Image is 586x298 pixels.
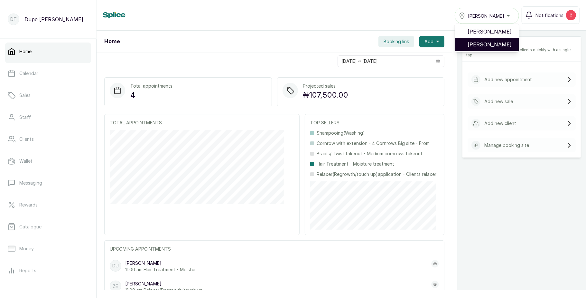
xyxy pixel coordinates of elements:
[19,158,33,164] p: Wallet
[5,64,91,82] a: Calendar
[19,114,31,120] p: Staff
[5,240,91,258] a: Money
[19,48,32,55] p: Home
[317,161,394,167] p: Hair Treatment - Moisture treatment
[125,266,199,273] p: 11:00 am · Hair Treatment - Moistur...
[466,41,577,47] p: Quick Actions
[10,16,17,23] p: DT
[378,36,414,47] button: Booking link
[5,43,91,61] a: Home
[455,24,519,52] ul: [PERSON_NAME]
[104,38,120,45] h1: Home
[468,41,514,48] span: [PERSON_NAME]
[5,218,91,236] a: Catalogue
[468,28,514,35] span: [PERSON_NAME]
[317,171,436,178] p: Relaxer(Regrowth/touch up)application - Clients relaxer
[5,108,91,126] a: Staff
[436,59,440,63] svg: calendar
[468,13,504,19] span: [PERSON_NAME]
[5,152,91,170] a: Wallet
[19,70,38,77] p: Calendar
[303,89,349,101] p: ₦107,500.00
[424,38,433,45] span: Add
[19,180,42,186] p: Messaging
[317,130,365,136] p: Shampooing(Washing)
[112,263,119,269] p: DU
[19,202,38,208] p: Rewards
[110,246,439,252] p: UPCOMING APPOINTMENTS
[455,8,519,24] button: [PERSON_NAME]
[125,260,199,266] p: [PERSON_NAME]
[303,83,349,89] p: Projected sales
[338,56,432,67] input: Select date
[19,267,36,274] p: Reports
[19,245,34,252] p: Money
[5,130,91,148] a: Clients
[19,224,42,230] p: Catalogue
[19,92,31,99] p: Sales
[466,47,577,58] p: Add appointments, sales, or clients quickly with a single tap.
[310,120,439,126] p: TOP SELLERS
[419,36,444,47] button: Add
[317,140,430,147] p: Cornrow with extension - 4 Cornrows Big size - From
[5,174,91,192] a: Messaging
[24,15,83,23] p: Dupe [PERSON_NAME]
[484,98,513,105] p: Add new sale
[317,150,423,157] p: Braids/ Twist takeout - Medium cornrows takeout
[484,142,529,149] p: Manage booking site
[19,136,34,142] p: Clients
[113,283,118,290] p: ZE
[110,120,294,126] p: TOTAL APPOINTMENTS
[125,281,206,287] p: [PERSON_NAME]
[130,83,172,89] p: Total appointments
[125,287,206,293] p: 11:00 am · Relaxer(Regrowth/touch up...
[535,12,563,19] span: Notifications
[522,6,580,24] button: Notifications2
[566,10,576,20] div: 2
[484,76,532,83] p: Add new appointment
[5,196,91,214] a: Rewards
[5,262,91,280] a: Reports
[384,38,409,45] span: Booking link
[130,89,172,101] p: 4
[5,86,91,104] a: Sales
[484,120,516,127] p: Add new client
